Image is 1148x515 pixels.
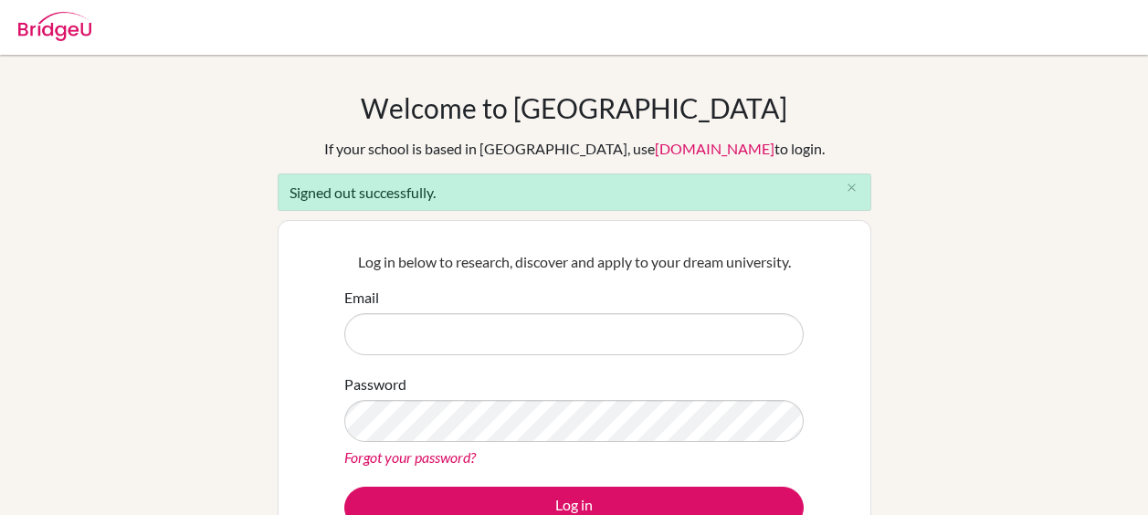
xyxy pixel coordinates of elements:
[278,173,871,211] div: Signed out successfully.
[324,138,825,160] div: If your school is based in [GEOGRAPHIC_DATA], use to login.
[845,181,858,194] i: close
[18,12,91,41] img: Bridge-U
[344,287,379,309] label: Email
[361,91,787,124] h1: Welcome to [GEOGRAPHIC_DATA]
[834,174,870,202] button: Close
[344,448,476,466] a: Forgot your password?
[344,373,406,395] label: Password
[344,251,804,273] p: Log in below to research, discover and apply to your dream university.
[655,140,774,157] a: [DOMAIN_NAME]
